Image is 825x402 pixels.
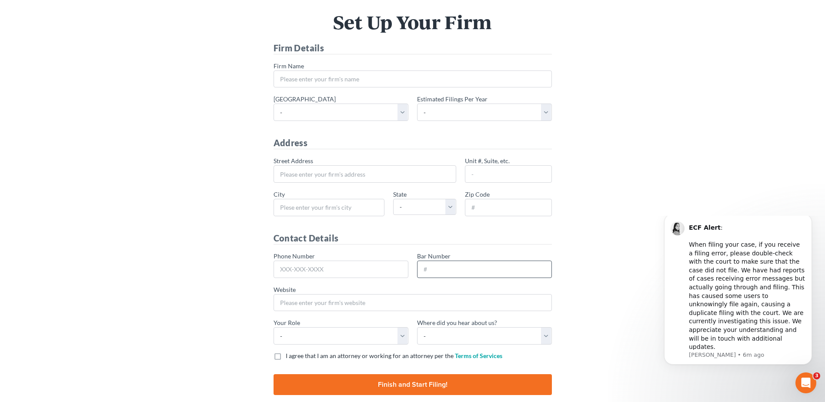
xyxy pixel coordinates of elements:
[274,190,285,199] label: City
[38,3,154,134] div: Message content
[813,372,820,379] span: 3
[274,70,552,88] input: Please enter your firm's name
[651,216,825,379] iframe: Intercom notifications message
[465,199,552,216] input: #
[286,352,454,359] span: I agree that I am an attorney or working for an attorney per the
[417,318,497,327] label: Where did you hear about us?
[795,372,816,393] iframe: Intercom live chat
[465,190,490,199] label: Zip Code
[465,156,510,165] label: Unit #, Suite, etc.
[20,6,33,20] img: Profile image for Lindsey
[274,285,296,294] label: Website
[274,137,552,149] h4: Address
[274,61,304,70] label: Firm Name
[274,374,552,395] input: Finish and Start Filing!
[38,8,70,15] b: ECF Alert
[274,94,336,104] label: [GEOGRAPHIC_DATA]
[274,232,552,245] h4: Contact Details
[274,261,408,278] input: XXX-XXX-XXXX
[393,190,407,199] label: State
[274,251,315,261] label: Phone Number
[274,318,300,327] label: Your Role
[417,251,451,261] label: Bar Number
[277,3,294,20] button: Collapse window
[455,352,502,359] a: Terms of Services
[38,8,154,136] div: : ​ When filing your case, if you receive a filing error, please double-check with the court to m...
[6,3,22,20] button: go back
[38,135,154,143] p: Message from Lindsey, sent 6m ago
[274,156,313,165] label: Street Address
[274,199,384,216] input: Plese enter your firm's city
[417,94,488,104] label: Estimated Filings Per Year
[417,261,552,278] input: #
[465,165,552,183] input: -
[274,165,456,183] input: Please enter your firm's address
[274,42,552,54] h4: Firm Details
[174,13,652,31] h1: Set Up Your Firm
[274,294,552,312] input: Please enter your firm's website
